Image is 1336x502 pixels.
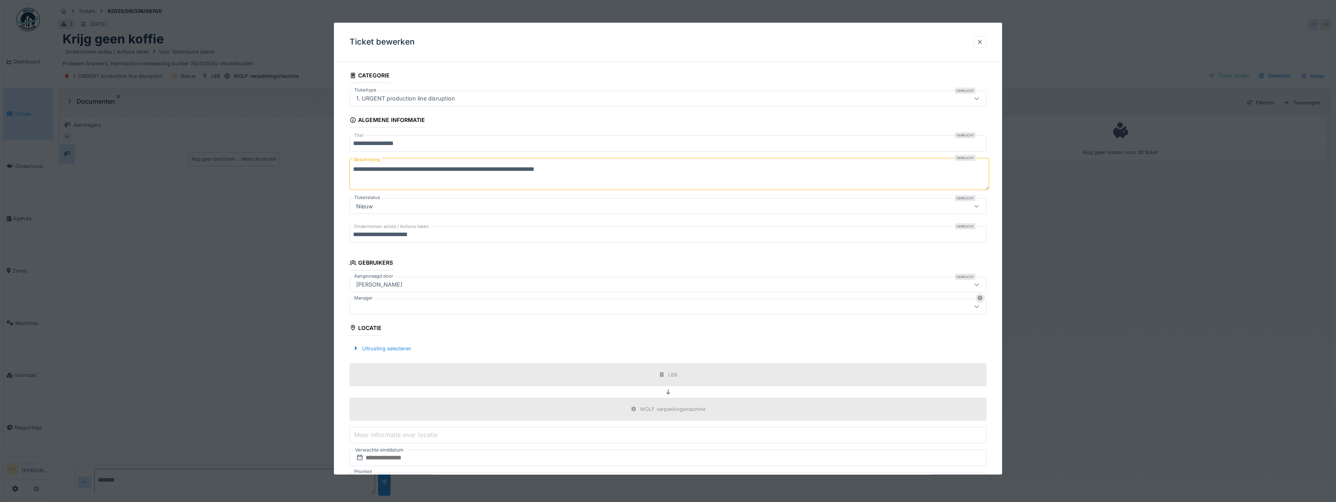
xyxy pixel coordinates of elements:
label: Tickettype [353,87,378,93]
div: L68 [668,371,677,378]
label: Aangevraagd door [353,273,395,279]
div: Categorie [350,70,390,83]
div: Verplicht [955,223,976,229]
h3: Ticket bewerken [350,37,415,47]
div: Verplicht [955,132,976,138]
div: 1. URGENT production line disruption [353,94,458,103]
div: Verplicht [955,273,976,280]
label: Prioriteit [353,468,374,475]
div: Algemene informatie [350,114,425,127]
label: Ondernomen acties / Actions taken [353,223,430,230]
div: Gebruikers [350,257,393,270]
div: Locatie [350,322,382,335]
div: WOLF verpakkingsmachine [640,405,705,413]
label: Verwachte einddatum [354,446,404,454]
label: Titel [353,132,365,139]
label: Ticketstatus [353,194,382,201]
div: Verplicht [955,155,976,161]
div: Uitrusting selecteren [350,343,414,353]
div: Verplicht [955,88,976,94]
div: [PERSON_NAME] [353,280,405,289]
div: Verplicht [955,195,976,201]
label: Beschrijving [353,155,382,165]
div: Nieuw [353,202,376,210]
label: Manager [353,294,374,301]
label: Meer informatie over locatie [353,430,439,439]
